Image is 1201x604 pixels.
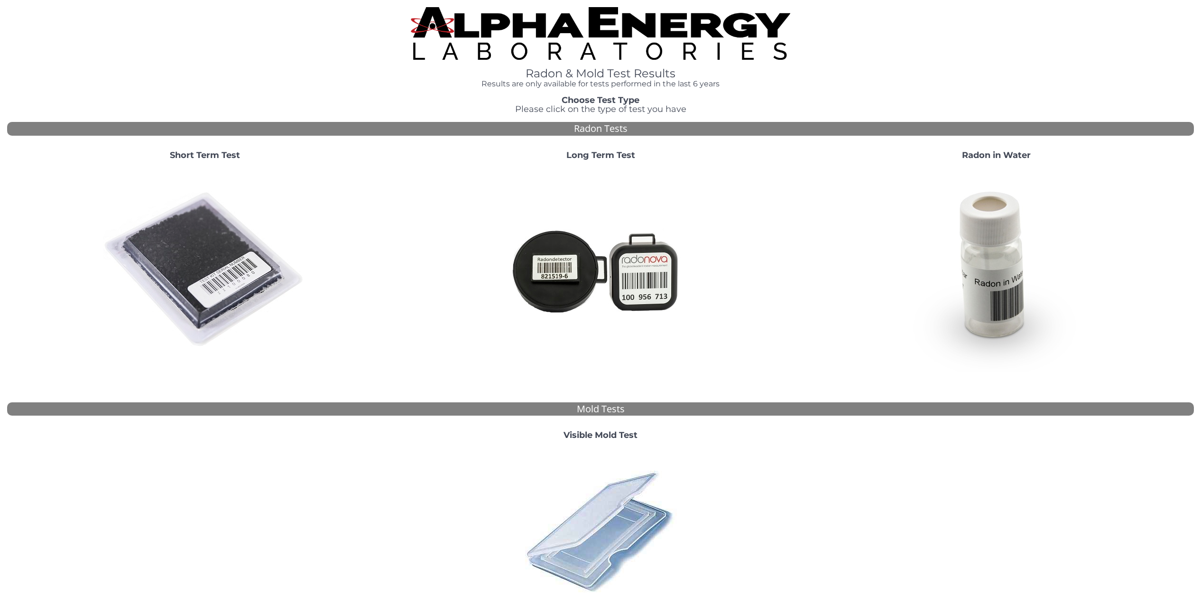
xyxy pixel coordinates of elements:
[170,150,240,160] strong: Short Term Test
[566,150,635,160] strong: Long Term Test
[7,122,1194,136] div: Radon Tests
[363,80,838,88] h4: Results are only available for tests performed in the last 6 years
[363,67,838,80] h1: Radon & Mold Test Results
[515,104,686,114] span: Please click on the type of test you have
[564,430,637,440] strong: Visible Mold Test
[7,402,1194,416] div: Mold Tests
[962,150,1031,160] strong: Radon in Water
[499,168,702,372] img: Radtrak2vsRadtrak3.jpg
[103,168,307,372] img: ShortTerm.jpg
[894,168,1098,372] img: RadoninWater.jpg
[411,7,790,60] img: TightCrop.jpg
[562,95,639,105] strong: Choose Test Type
